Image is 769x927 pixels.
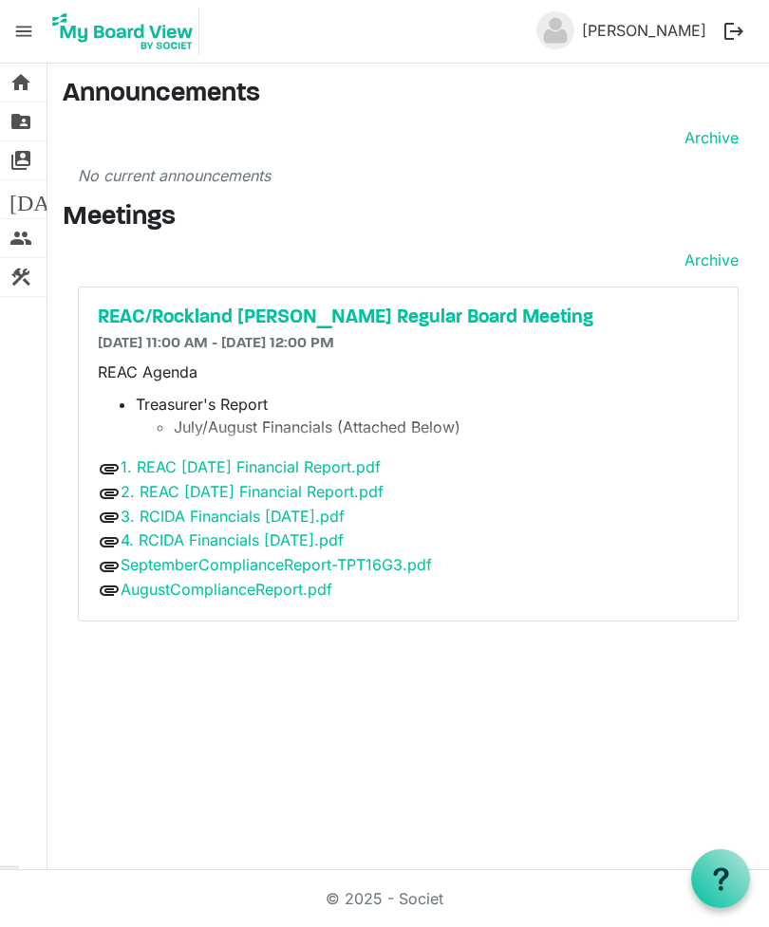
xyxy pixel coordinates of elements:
span: attachment [98,506,121,528]
a: Archive [677,126,739,149]
a: 1. REAC [DATE] Financial Report.pdf [121,457,381,476]
a: 3. RCIDA Financials [DATE].pdf [121,507,345,526]
h3: Meetings [63,202,754,234]
span: attachment [98,482,121,505]
span: construction [9,258,32,296]
h6: [DATE] 11:00 AM - [DATE] 12:00 PM [98,335,719,353]
span: attachment [98,457,121,480]
a: © 2025 - Societ [326,889,443,908]
a: My Board View Logo [47,8,207,55]
li: July/August Financials (Attached Below) [174,416,719,438]
h3: Announcements [63,79,754,111]
button: logout [714,11,754,51]
span: folder_shared [9,102,32,140]
li: Treasurer's Report [136,393,719,438]
a: AugustComplianceReport.pdf [121,580,332,599]
span: people [9,219,32,257]
img: My Board View Logo [47,8,199,55]
img: no-profile-picture.svg [536,11,574,49]
span: menu [6,13,42,49]
a: SeptemberComplianceReport-TPT16G3.pdf [121,555,432,574]
p: Rockland [PERSON_NAME] [98,454,719,476]
span: attachment [98,555,121,578]
span: attachment [98,530,121,553]
p: REAC Agenda [98,361,719,383]
span: switch_account [9,141,32,179]
a: REAC/Rockland [PERSON_NAME] Regular Board Meeting [98,306,719,329]
a: 4. RCIDA Financials [DATE].pdf [121,530,344,549]
span: home [9,64,32,102]
span: attachment [98,579,121,602]
a: 2. REAC [DATE] Financial Report.pdf [121,482,384,501]
a: [PERSON_NAME] [574,11,714,49]
a: Archive [677,249,739,271]
span: [DATE] [9,180,83,218]
p: No current announcements [78,164,739,187]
